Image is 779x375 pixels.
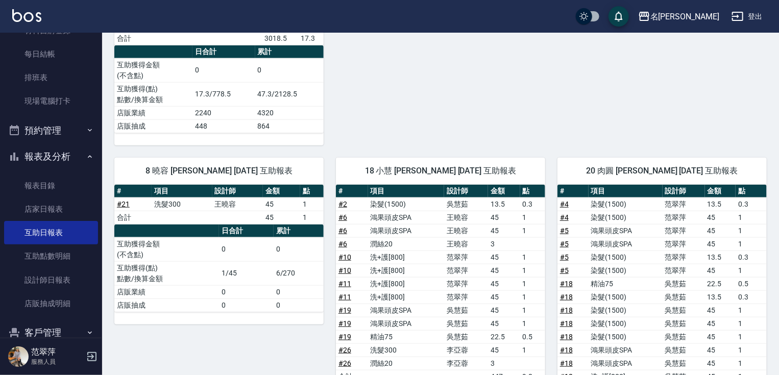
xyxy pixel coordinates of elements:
th: 金額 [705,185,736,198]
a: 互助點數明細 [4,244,98,268]
td: 吳慧茹 [444,304,488,317]
td: 范翠萍 [663,211,705,224]
td: 洗髮300 [368,343,445,357]
td: 范翠萍 [663,264,705,277]
td: 染髮(1500) [368,197,445,211]
td: 洗+護[800] [368,277,445,290]
td: 0 [274,298,324,312]
td: 0.3 [736,290,767,304]
td: 互助獲得(點) 點數/換算金額 [114,82,192,106]
td: 0 [219,285,274,298]
td: 1 [520,251,545,264]
td: 1 [300,211,324,224]
td: 1 [520,277,545,290]
td: 1 [736,304,767,317]
td: 李亞蓉 [444,357,488,370]
td: 染髮(1500) [589,211,663,224]
button: 名[PERSON_NAME] [634,6,723,27]
td: 0.3 [736,197,767,211]
td: 1 [520,304,545,317]
td: 店販業績 [114,106,192,119]
td: 吳慧茹 [663,343,705,357]
td: 45 [705,317,736,330]
span: 18 小慧 [PERSON_NAME] [DATE] 互助報表 [348,166,533,176]
td: 45 [488,224,520,237]
td: 3 [488,237,520,251]
td: 吳慧茹 [663,317,705,330]
td: 45 [705,237,736,251]
button: 登出 [727,7,767,26]
td: 45 [263,197,300,211]
a: #5 [560,253,569,261]
td: 45 [488,343,520,357]
a: #18 [560,319,573,328]
a: #26 [338,346,351,354]
td: 吳慧茹 [444,197,488,211]
td: 鴻果頭皮SPA [368,211,445,224]
td: 吳慧茹 [444,330,488,343]
td: 1 [736,211,767,224]
td: 45 [488,264,520,277]
td: 17.3 [298,32,324,45]
td: 范翠萍 [663,197,705,211]
td: 范翠萍 [663,224,705,237]
a: #4 [560,213,569,221]
a: #11 [338,280,351,288]
td: 吳慧茹 [663,304,705,317]
td: 3 [488,357,520,370]
td: 互助獲得金額 (不含點) [114,237,219,261]
td: 鴻果頭皮SPA [368,224,445,237]
a: #18 [560,293,573,301]
a: 店販抽成明細 [4,292,98,315]
td: 吳慧茹 [663,290,705,304]
td: 染髮(1500) [589,330,663,343]
th: # [336,185,368,198]
td: 1 [736,343,767,357]
td: 45 [705,343,736,357]
a: #6 [338,227,347,235]
td: 染髮(1500) [589,317,663,330]
td: 1 [736,237,767,251]
th: 日合計 [192,45,255,59]
td: 洗+護[800] [368,251,445,264]
td: 范翠萍 [444,290,488,304]
td: 1 [736,330,767,343]
table: a dense table [114,45,324,133]
td: 吳慧茹 [444,317,488,330]
th: 點 [300,185,324,198]
td: 0 [255,58,324,82]
th: 項目 [368,185,445,198]
td: 1 [736,264,767,277]
td: 范翠萍 [444,251,488,264]
td: 22.5 [488,330,520,343]
a: 設計師日報表 [4,268,98,292]
td: 李亞蓉 [444,343,488,357]
td: 2240 [192,106,255,119]
th: 累計 [274,224,324,238]
td: 1 [520,264,545,277]
td: 13.5 [705,197,736,211]
a: #6 [338,213,347,221]
a: #5 [560,227,569,235]
a: #21 [117,200,130,208]
td: 22.5 [705,277,736,290]
td: 47.3/2128.5 [255,82,324,106]
td: 0.3 [736,251,767,264]
a: 店家日報表 [4,197,98,221]
td: 0.5 [736,277,767,290]
a: #5 [560,266,569,274]
th: 金額 [488,185,520,198]
th: 項目 [152,185,212,198]
button: 報表及分析 [4,143,98,170]
a: 排班表 [4,66,98,89]
td: 合計 [114,32,140,45]
img: Person [8,346,29,367]
a: #19 [338,306,351,314]
td: 店販業績 [114,285,219,298]
a: #11 [338,293,351,301]
td: 染髮(1500) [589,304,663,317]
button: 預約管理 [4,117,98,144]
td: 精油75 [589,277,663,290]
td: 45 [263,211,300,224]
td: 45 [705,264,736,277]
